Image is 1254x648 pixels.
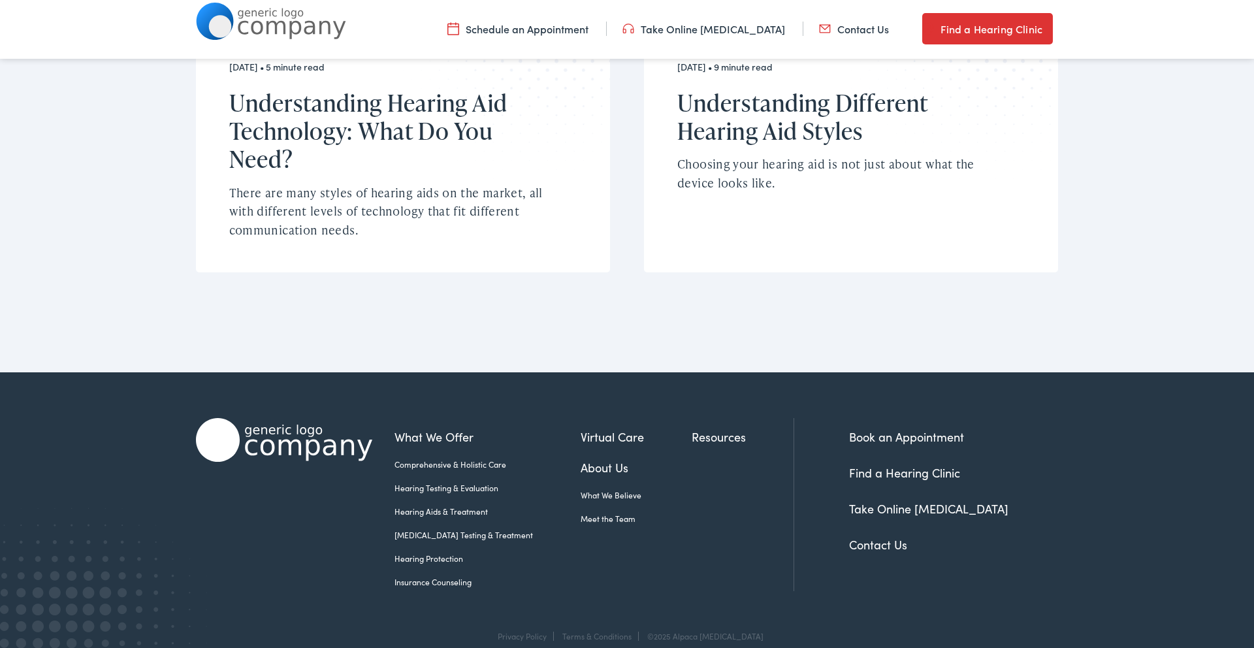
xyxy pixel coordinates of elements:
a: Hearing Protection [394,553,581,564]
a: Find a Hearing Clinic [922,13,1053,44]
div: [DATE] • 5 minute read [229,61,560,73]
a: Meet the Team [581,513,692,525]
p: Choosing your hearing aid is not just about what the device looks like. [677,155,1008,193]
a: What We Believe [581,489,692,501]
div: [DATE] • 9 minute read [677,61,1008,73]
a: Hearing Aids & Treatment [394,506,581,517]
a: Schedule an Appointment [447,22,588,36]
a: Take Online [MEDICAL_DATA] [622,22,785,36]
img: Alpaca Audiology [196,418,372,462]
h2: Understanding Hearing Aid Technology: What Do You Need? [229,89,560,174]
a: Take Online [MEDICAL_DATA] [849,500,1008,517]
a: Privacy Policy [498,630,547,641]
a: Book an Appointment [849,429,964,445]
a: Contact Us [849,536,907,553]
a: Resources [692,428,794,445]
a: Virtual Care [581,428,692,445]
img: utility icon [922,21,934,37]
a: Find a Hearing Clinic [849,464,960,481]
div: ©2025 Alpaca [MEDICAL_DATA] [641,632,764,641]
img: utility icon [447,22,459,36]
img: utility icon [622,22,634,36]
a: About Us [581,459,692,476]
p: There are many styles of hearing aids on the market, all with different levels of technology that... [229,184,560,240]
a: Terms & Conditions [562,630,632,641]
a: [MEDICAL_DATA] Testing & Treatment [394,529,581,541]
h2: Understanding Different Hearing Aid Styles [677,89,1008,145]
a: Insurance Counseling [394,576,581,588]
a: What We Offer [394,428,581,445]
a: Hearing Testing & Evaluation [394,482,581,494]
a: Contact Us [819,22,889,36]
a: Comprehensive & Holistic Care [394,459,581,470]
img: utility icon [819,22,831,36]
